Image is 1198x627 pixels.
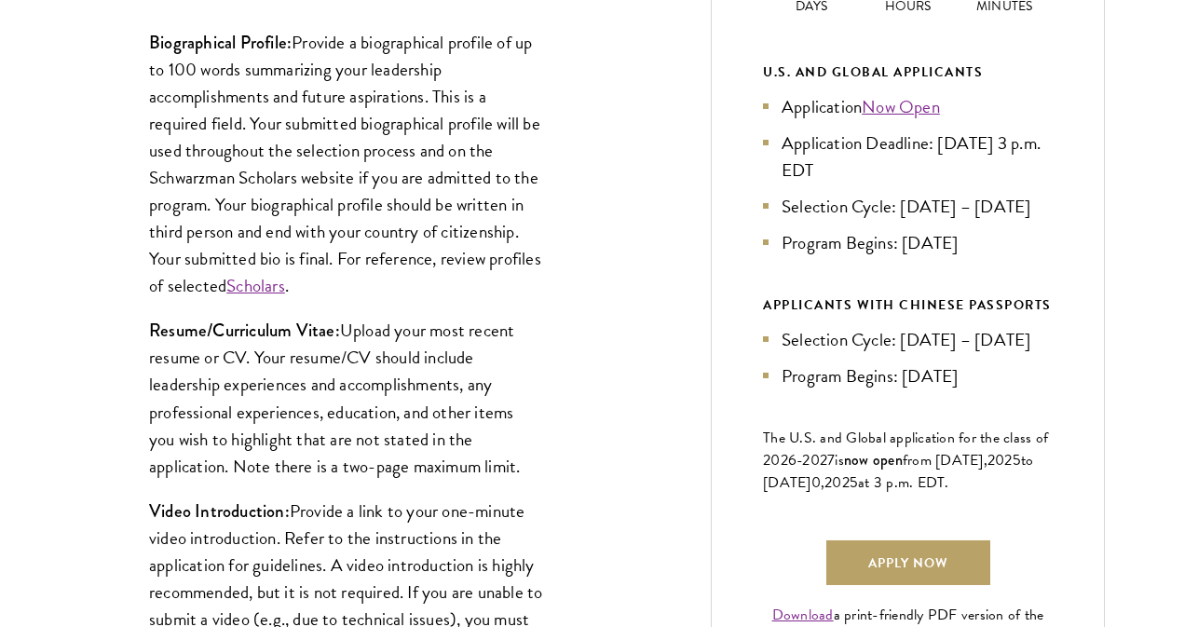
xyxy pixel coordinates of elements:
div: APPLICANTS WITH CHINESE PASSPORTS [763,293,1053,317]
span: from [DATE], [903,449,987,471]
span: at 3 p.m. EDT. [858,471,949,494]
div: U.S. and Global Applicants [763,61,1053,84]
span: 6 [788,449,796,471]
span: 5 [850,471,858,494]
p: Upload your most recent resume or CV. Your resume/CV should include leadership experiences and ac... [149,317,543,479]
a: Apply Now [826,540,990,585]
a: Download [772,604,834,626]
span: The U.S. and Global application for the class of 202 [763,427,1048,471]
span: 5 [1013,449,1021,471]
span: 202 [987,449,1013,471]
li: Selection Cycle: [DATE] – [DATE] [763,193,1053,220]
span: 202 [824,471,850,494]
li: Application Deadline: [DATE] 3 p.m. EDT [763,129,1053,184]
span: now open [844,449,903,470]
strong: Video Introduction: [149,498,290,524]
p: Provide a biographical profile of up to 100 words summarizing your leadership accomplishments and... [149,29,543,300]
strong: Resume/Curriculum Vitae: [149,318,340,343]
a: Scholars [226,272,285,299]
strong: Biographical Profile: [149,30,292,55]
span: is [835,449,844,471]
span: 7 [827,449,835,471]
a: Now Open [862,93,940,120]
li: Application [763,93,1053,120]
span: -202 [796,449,827,471]
li: Selection Cycle: [DATE] – [DATE] [763,326,1053,353]
span: , [821,471,824,494]
span: to [DATE] [763,449,1033,494]
li: Program Begins: [DATE] [763,362,1053,389]
li: Program Begins: [DATE] [763,229,1053,256]
span: 0 [811,471,821,494]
